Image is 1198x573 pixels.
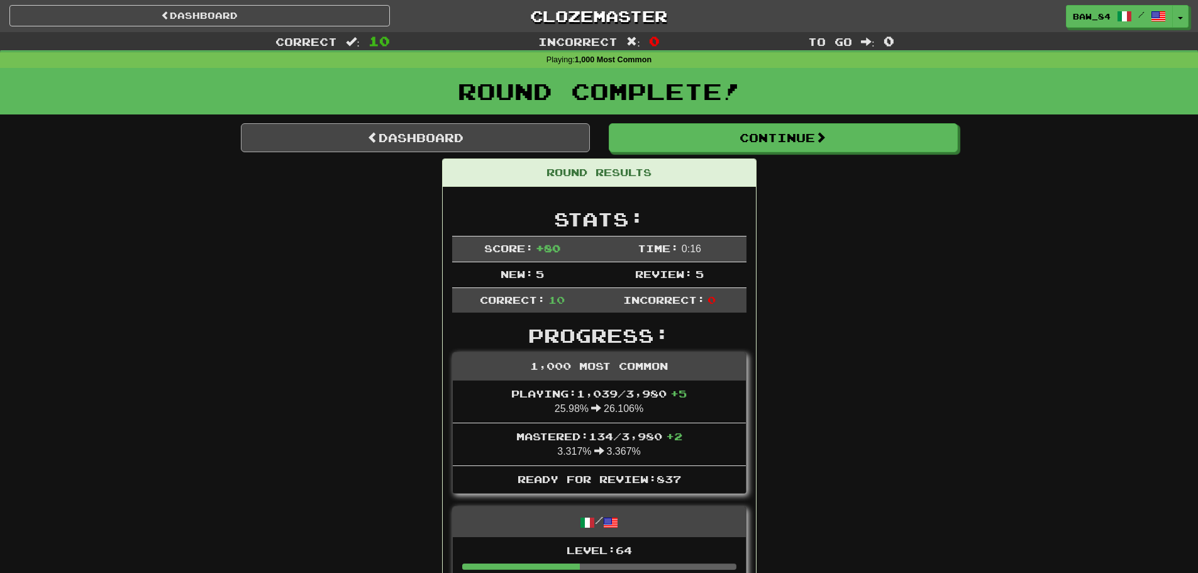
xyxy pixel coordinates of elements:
span: + 80 [536,242,560,254]
span: Review: [635,268,692,280]
a: Clozemaster [409,5,789,27]
span: / [1138,10,1145,19]
span: Playing: 1,039 / 3,980 [511,387,687,399]
span: : [861,36,875,47]
span: Time: [638,242,679,254]
span: Level: 64 [567,544,632,556]
div: 1,000 Most Common [453,353,746,381]
span: 0 [884,33,894,48]
strong: 1,000 Most Common [575,55,652,64]
li: 25.98% 26.106% [453,381,746,423]
span: 0 [707,294,716,306]
span: : [346,36,360,47]
span: To go [808,35,852,48]
span: Ready for Review: 837 [518,473,681,485]
span: 5 [536,268,544,280]
h2: Stats: [452,209,746,230]
button: Continue [609,123,958,152]
span: + 5 [670,387,687,399]
span: Mastered: 134 / 3,980 [516,430,682,442]
span: Score: [484,242,533,254]
h2: Progress: [452,325,746,346]
span: 10 [548,294,565,306]
span: Correct [275,35,337,48]
span: 5 [696,268,704,280]
span: 10 [369,33,390,48]
div: Round Results [443,159,756,187]
a: baw_84 / [1066,5,1173,28]
span: Correct: [480,294,545,306]
span: Incorrect: [623,294,705,306]
span: 0 [649,33,660,48]
a: Dashboard [241,123,590,152]
span: 0 : 16 [682,243,701,254]
span: + 2 [666,430,682,442]
li: 3.317% 3.367% [453,423,746,466]
div: / [453,507,746,537]
span: Incorrect [538,35,618,48]
h1: Round Complete! [4,79,1194,104]
span: New: [501,268,533,280]
a: Dashboard [9,5,390,26]
span: baw_84 [1073,11,1111,22]
span: : [626,36,640,47]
